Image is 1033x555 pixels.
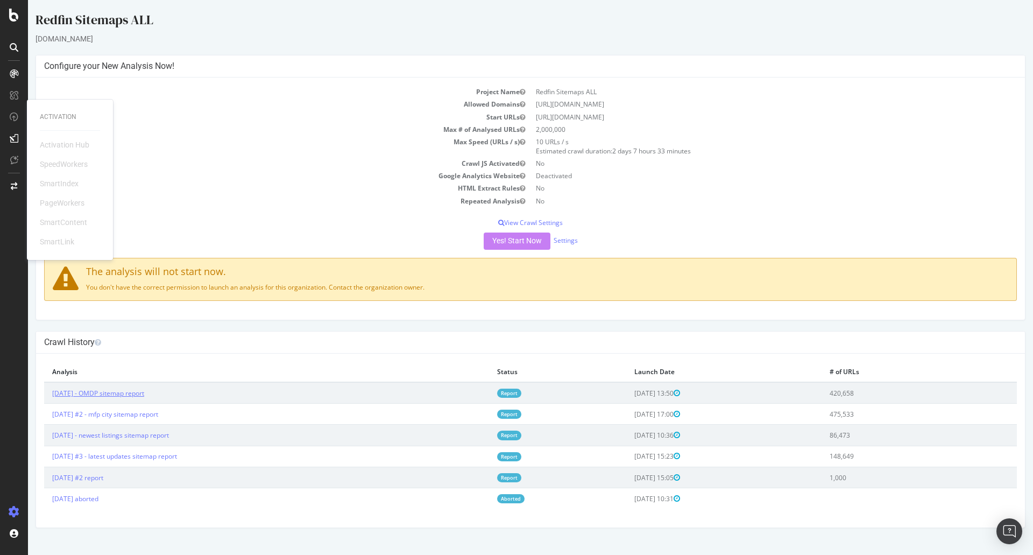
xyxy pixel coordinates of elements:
[461,362,599,382] th: Status
[584,146,663,156] span: 2 days 7 hours 33 minutes
[16,111,503,123] td: Start URLs
[503,98,989,110] td: [URL][DOMAIN_NAME]
[794,425,938,446] td: 86,473
[8,11,997,33] div: Redfin Sitemaps ALL
[606,389,652,398] span: [DATE] 13:50
[469,494,497,503] a: Aborted
[794,362,938,382] th: # of URLs
[794,446,938,467] td: 148,649
[606,473,652,482] span: [DATE] 15:05
[24,431,141,440] a: [DATE] - newest listings sitemap report
[996,518,1022,544] div: Open Intercom Messenger
[606,410,652,419] span: [DATE] 17:00
[794,404,938,425] td: 475,533
[598,362,794,382] th: Launch Date
[8,33,997,44] div: [DOMAIN_NAME]
[40,159,88,170] div: SpeedWorkers
[469,431,493,440] a: Report
[503,170,989,182] td: Deactivated
[24,452,149,461] a: [DATE] #3 - latest updates sitemap report
[469,452,493,461] a: Report
[469,473,493,482] a: Report
[503,111,989,123] td: [URL][DOMAIN_NAME]
[16,170,503,182] td: Google Analytics Website
[16,337,989,348] h4: Crawl History
[16,136,503,157] td: Max Speed (URLs / s)
[16,98,503,110] td: Allowed Domains
[16,195,503,207] td: Repeated Analysis
[40,236,74,247] div: SmartLink
[469,389,493,398] a: Report
[606,431,652,440] span: [DATE] 10:36
[469,410,493,419] a: Report
[24,410,130,419] a: [DATE] #2 - mfp city sitemap report
[25,266,980,277] h4: The analysis will not start now.
[503,195,989,207] td: No
[16,123,503,136] td: Max # of Analysed URLs
[794,467,938,488] td: 1,000
[503,123,989,136] td: 2,000,000
[503,136,989,157] td: 10 URLs / s Estimated crawl duration:
[503,157,989,170] td: No
[16,86,503,98] td: Project Name
[24,473,75,482] a: [DATE] #2 report
[16,218,989,227] p: View Crawl Settings
[40,217,87,228] div: SmartContent
[503,182,989,194] td: No
[40,139,89,150] div: Activation Hub
[16,362,461,382] th: Analysis
[24,389,116,398] a: [DATE] - OMDP sitemap report
[606,494,652,503] span: [DATE] 10:31
[16,157,503,170] td: Crawl JS Activated
[40,178,79,189] div: SmartIndex
[16,61,989,72] h4: Configure your New Analysis Now!
[526,236,550,245] a: Settings
[40,113,100,122] div: Activation
[16,182,503,194] td: HTML Extract Rules
[40,198,84,208] div: PageWorkers
[794,382,938,404] td: 420,658
[25,283,980,292] p: You don't have the correct permission to launch an analysis for this organization. Contact the or...
[24,494,70,503] a: [DATE] aborted
[503,86,989,98] td: Redfin Sitemaps ALL
[606,452,652,461] span: [DATE] 15:23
